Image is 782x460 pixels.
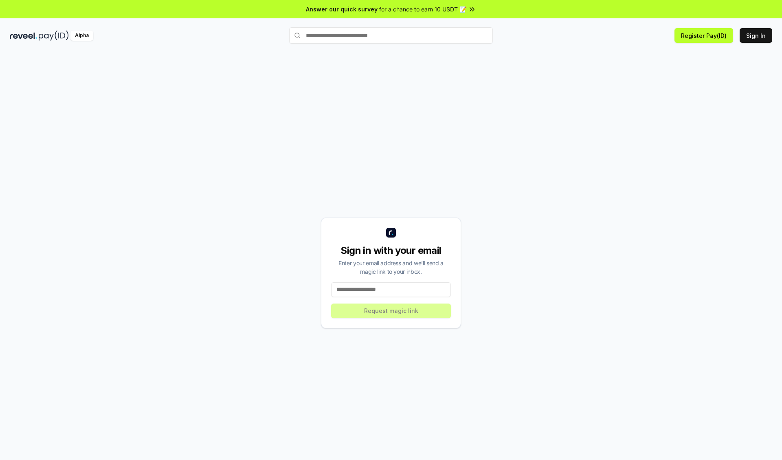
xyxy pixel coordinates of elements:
img: pay_id [39,31,69,41]
div: Sign in with your email [331,244,451,257]
button: Register Pay(ID) [674,28,733,43]
span: for a chance to earn 10 USDT 📝 [379,5,466,13]
div: Alpha [70,31,93,41]
span: Answer our quick survey [306,5,378,13]
img: logo_small [386,228,396,238]
button: Sign In [740,28,772,43]
img: reveel_dark [10,31,37,41]
div: Enter your email address and we’ll send a magic link to your inbox. [331,259,451,276]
